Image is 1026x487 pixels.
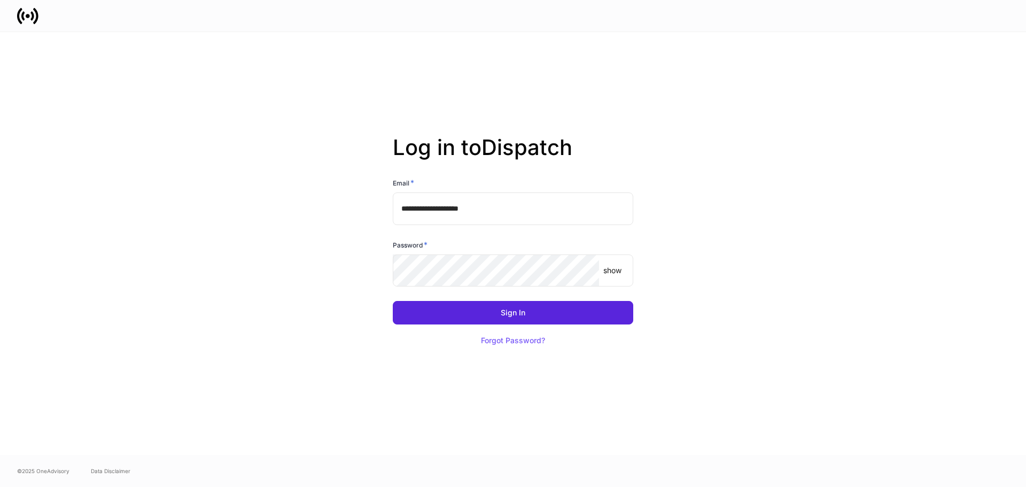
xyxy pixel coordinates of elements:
button: Sign In [393,301,633,324]
span: © 2025 OneAdvisory [17,467,69,475]
div: Sign In [501,309,525,316]
p: show [603,265,621,276]
h6: Email [393,177,414,188]
button: Forgot Password? [468,329,558,352]
h6: Password [393,239,428,250]
div: Forgot Password? [481,337,545,344]
h2: Log in to Dispatch [393,135,633,177]
a: Data Disclaimer [91,467,130,475]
